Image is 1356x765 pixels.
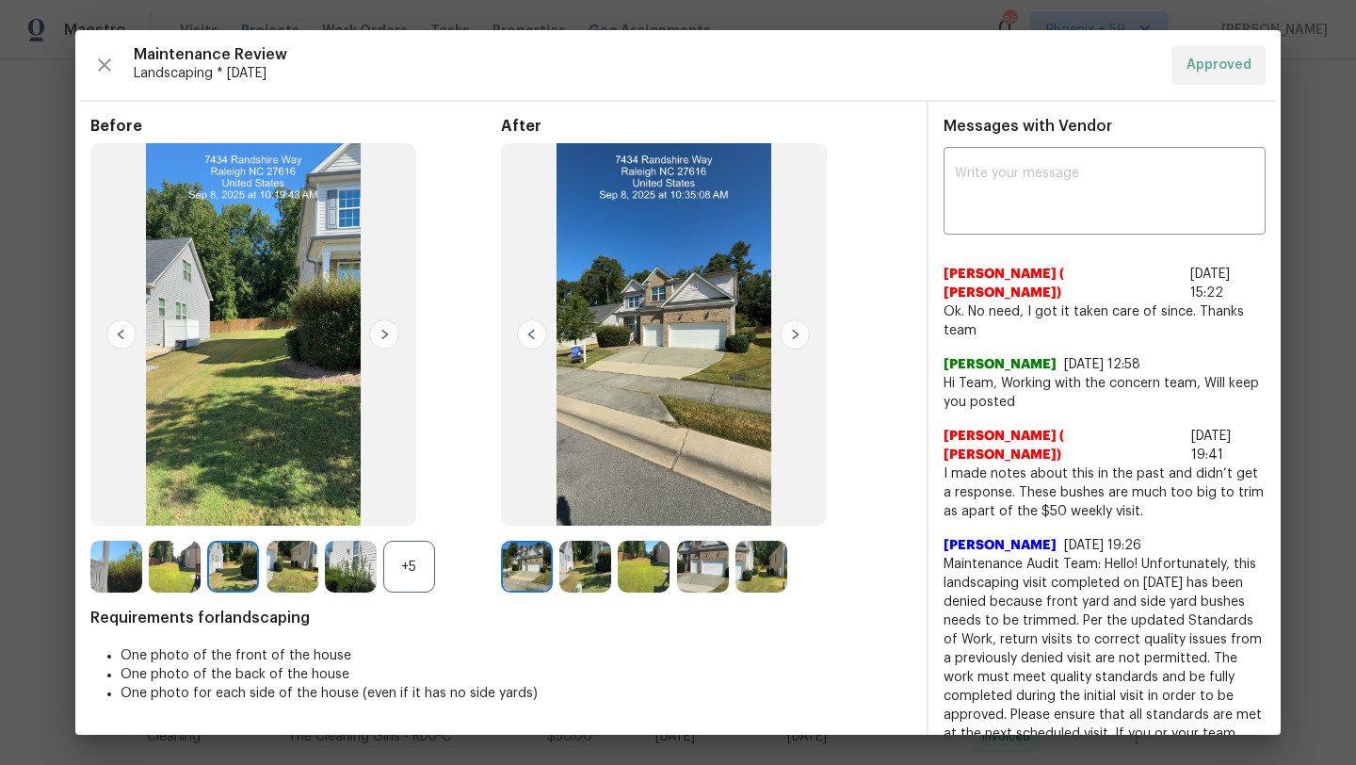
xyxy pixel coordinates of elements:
span: Ok. No need, I got it taken care of since. Thanks team [944,302,1266,340]
span: Landscaping * [DATE] [134,64,1156,83]
span: Messages with Vendor [944,119,1112,134]
span: [PERSON_NAME] [944,536,1057,555]
span: Hi Team, Working with the concern team, Will keep you posted [944,374,1266,412]
span: [PERSON_NAME] [944,355,1057,374]
span: [DATE] 15:22 [1190,268,1230,300]
li: One photo of the front of the house [121,646,912,665]
span: [DATE] 19:26 [1064,539,1141,552]
img: right-chevron-button-url [780,319,810,350]
span: Requirements for landscaping [90,609,912,627]
div: +5 [383,541,435,593]
span: [DATE] 19:41 [1191,430,1231,462]
span: After [501,117,912,136]
span: I made notes about this in the past and didn’t get a response. These bushes are much too big to t... [944,464,1266,521]
img: right-chevron-button-url [369,319,399,350]
img: left-chevron-button-url [517,319,547,350]
img: left-chevron-button-url [106,319,137,350]
span: [DATE] 12:58 [1064,358,1140,371]
span: [PERSON_NAME] ( [PERSON_NAME]) [944,265,1183,302]
span: Maintenance Review [134,45,1156,64]
span: Before [90,117,501,136]
span: [PERSON_NAME] ( [PERSON_NAME]) [944,427,1183,464]
li: One photo of the back of the house [121,665,912,684]
li: One photo for each side of the house (even if it has no side yards) [121,684,912,703]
